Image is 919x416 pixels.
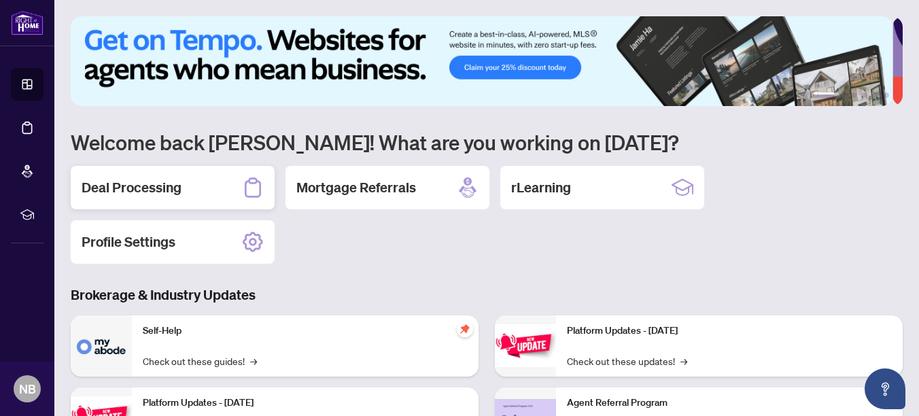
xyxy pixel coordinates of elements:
[567,353,687,368] a: Check out these updates!→
[296,178,416,197] h2: Mortgage Referrals
[82,232,175,252] h2: Profile Settings
[567,324,892,339] p: Platform Updates - [DATE]
[840,92,846,98] button: 2
[457,321,473,337] span: pushpin
[884,92,889,98] button: 6
[143,324,468,339] p: Self-Help
[862,92,867,98] button: 4
[71,315,132,377] img: Self-Help
[250,353,257,368] span: →
[865,368,905,409] button: Open asap
[567,396,892,411] p: Agent Referral Program
[143,353,257,368] a: Check out these guides!→
[82,178,181,197] h2: Deal Processing
[680,353,687,368] span: →
[19,379,36,398] span: NB
[851,92,856,98] button: 3
[71,285,903,305] h3: Brokerage & Industry Updates
[71,16,892,106] img: Slide 0
[495,324,556,367] img: Platform Updates - June 23, 2025
[143,396,468,411] p: Platform Updates - [DATE]
[71,129,903,155] h1: Welcome back [PERSON_NAME]! What are you working on [DATE]?
[813,92,835,98] button: 1
[873,92,878,98] button: 5
[511,178,571,197] h2: rLearning
[11,10,44,35] img: logo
